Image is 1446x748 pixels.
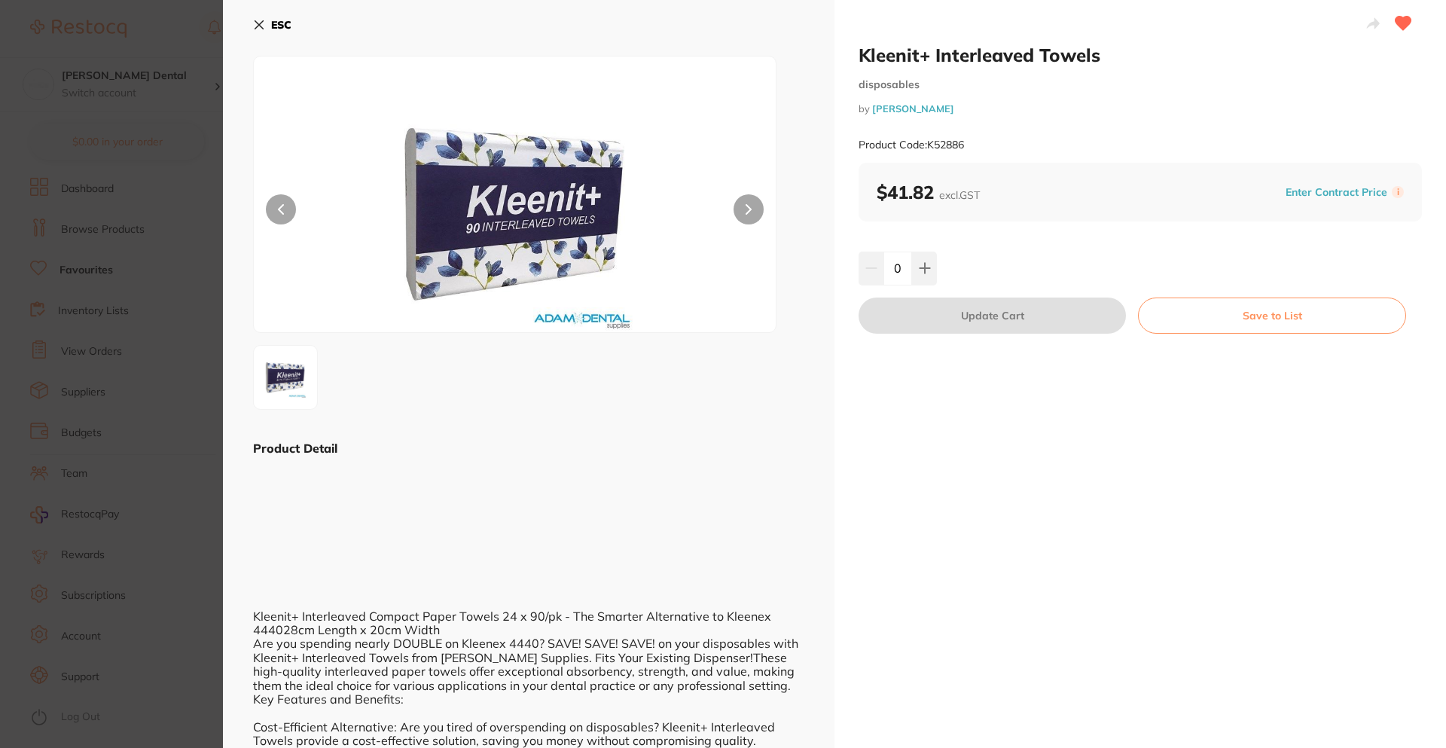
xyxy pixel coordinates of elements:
[859,103,1422,114] small: by
[1392,186,1404,198] label: i
[1138,298,1406,334] button: Save to List
[253,441,337,456] b: Product Detail
[358,94,672,332] img: Ni5qcGc
[258,350,313,405] img: Ni5qcGc
[877,181,980,203] b: $41.82
[859,78,1422,91] small: disposables
[939,188,980,202] span: excl. GST
[253,12,291,38] button: ESC
[859,139,964,151] small: Product Code: K52886
[1281,185,1392,200] button: Enter Contract Price
[271,18,291,32] b: ESC
[859,298,1126,334] button: Update Cart
[872,102,954,114] a: [PERSON_NAME]
[859,44,1422,66] h2: Kleenit+ Interleaved Towels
